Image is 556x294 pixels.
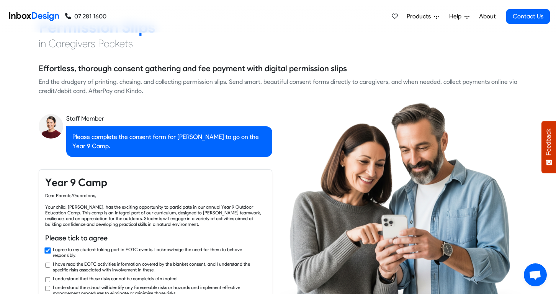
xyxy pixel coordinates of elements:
[545,129,552,155] span: Feedback
[39,114,63,139] img: staff_avatar.png
[45,193,266,227] div: Dear Parents/Guardians, Your child, [PERSON_NAME], has the exciting opportunity to participate in...
[446,9,473,24] a: Help
[65,12,106,21] a: 07 281 1600
[477,9,498,24] a: About
[53,261,266,273] label: I have read the EOTC activities information covered by the blanket consent, and I understand the ...
[45,233,266,243] h6: Please tick to agree
[407,12,434,21] span: Products
[404,9,442,24] a: Products
[45,176,266,189] h4: Year 9 Camp
[53,276,178,281] label: I understand that these risks cannot be completely eliminated.
[66,114,272,123] div: Staff Member
[39,37,517,51] h4: in Caregivers Pockets
[39,63,347,74] h5: Effortless, thorough consent gathering and fee payment with digital permission slips
[66,126,272,157] div: Please complete the consent form for [PERSON_NAME] to go on the Year 9 Camp.
[506,9,550,24] a: Contact Us
[449,12,464,21] span: Help
[524,263,547,286] a: Open chat
[53,247,266,258] label: I agree to my student taking part in EOTC events. I acknowledge the need for them to behave respo...
[39,77,517,96] div: End the drudgery of printing, chasing, and collecting permission slips. Send smart, beautiful con...
[541,121,556,173] button: Feedback - Show survey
